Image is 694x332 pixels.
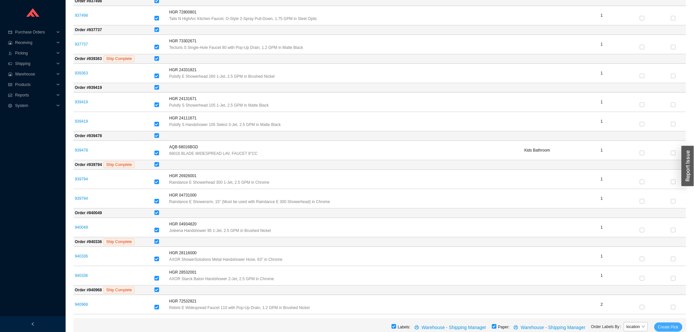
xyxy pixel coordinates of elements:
td: 1 [580,35,624,54]
span: Ship Complete [104,161,135,168]
span: System [15,100,54,111]
span: Tecturis S Single-Hole Faucet 80 with Pop-Up Drain, 1.2 GPM in Matte Black [169,44,303,51]
td: 1 [580,6,624,25]
span: Warehouse - Shipping Manager [521,324,585,331]
td: 2 [580,295,624,314]
span: HGR 73302671 [169,38,196,44]
a: 940968 [75,302,88,307]
label: Order Labels By [591,322,624,331]
span: credit-card [8,30,12,34]
span: Ship Complete [104,239,135,245]
strong: Order # 940049 [75,211,102,215]
strong: Order # 940336 [75,239,102,244]
span: Create Pick [658,324,679,330]
a: 939794 [75,196,88,201]
strong: Order # 937737 [75,28,102,32]
span: HGR 04731000 [169,192,196,198]
span: Picking [15,48,54,58]
button: printerWarehouse - Shipping Manager [411,322,492,332]
span: HGR 04934820 [169,221,196,227]
span: Shipping [15,58,54,69]
span: Warehouse [15,69,54,79]
span: Warehouse - Shipping Manager [422,324,486,331]
strong: Order # 939794 [75,162,102,167]
a: 940336 [75,254,88,259]
td: 1 [580,93,624,112]
span: printer [514,325,520,330]
td: 1 [580,170,624,189]
a: 939419 [75,100,88,104]
a: 939478 [75,148,88,153]
button: printerWarehouse - Shipping Manager [510,322,591,332]
span: AQB 68016BGD [169,144,198,150]
span: HGR 24111671 [169,115,196,121]
span: HGR 72532821 [169,298,196,304]
span: setting [8,104,12,108]
span: Talis N HighArc Kitchen Faucet, O-Style 2-Spray Pull-Down, 1.75 GPM in Steel Optic [169,15,317,22]
span: fund [8,93,12,97]
span: HGR 28532001 [169,269,196,276]
td: 1 [580,266,624,285]
span: location [626,322,645,331]
span: HGR 24131671 [169,95,196,102]
strong: Order # 939419 [75,85,102,90]
td: 1 [580,112,624,131]
td: 1 [580,218,624,237]
button: Create Pick [654,322,683,332]
span: Raindance E Showerhead 300 1-Jet, 2.5 GPM in Chrome [169,179,270,186]
span: HGR 26926001 [169,173,196,179]
span: printer [415,325,420,330]
td: 1 [580,141,624,160]
span: HGR 24331821 [169,67,196,73]
td: 1 [580,247,624,266]
span: AXOR ShowerSolutions Metal Handshower Hose, 63" in Chrome [169,256,282,263]
strong: Order # 939478 [75,134,102,138]
a: 940336 [75,273,88,278]
a: 937498 [75,13,88,18]
a: 939419 [75,119,88,124]
strong: Order # 940968 [75,288,102,292]
a: 939794 [75,177,88,181]
span: left [31,322,35,326]
span: HGR 28116000 [169,250,196,256]
span: Ship Complete [104,287,135,293]
span: Purchase Orders [15,27,54,37]
span: Reports [15,90,54,100]
span: 68016 BLADE WIDESPREAD LAV. FAUCET 8"CC [169,150,257,157]
span: Receiving [15,37,54,48]
span: Joleena Handshower 95 1-Jet, 2.5 GPM in Brushed Nickel [169,227,271,234]
span: Pulsify S Handshower 105 Select 3-Jet, 2.5 GPM in Matte Black [169,121,281,128]
span: Raindance E Showerarm, 15" (Must be used with Raindance E 300 Showerhead) in Chrome [169,198,330,205]
span: Ship Complete [104,55,135,62]
span: read [8,83,12,87]
span: Rebris E Widespread Faucet 110 with Pop-Up Drain, 1.2 GPM in Brushed Nickel [169,304,310,311]
span: HGR 72800801 [169,9,196,15]
span: Pulsify S Showerhead 105 1-Jet, 2.5 GPM in Matte Black [169,102,269,109]
a: 937737 [75,42,88,47]
a: 939363 [75,71,88,75]
td: 1 [580,64,624,83]
strong: Order # 939363 [75,56,102,61]
span: Pulsify E Showerhead 260 1-Jet, 2.5 GPM in Brushed Nickel [169,73,275,80]
td: 1 [580,189,624,208]
span: Products [15,79,54,90]
a: 940049 [75,225,88,230]
span: AXOR Starck Baton Handshower 2-Jet, 2.5 GPM in Chrome [169,276,274,282]
td: Kids Bathroom [523,141,580,160]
